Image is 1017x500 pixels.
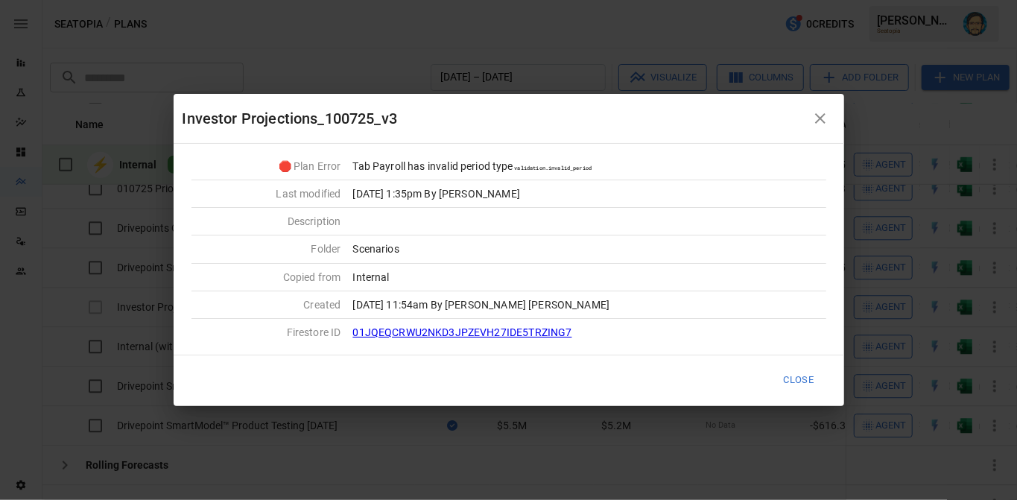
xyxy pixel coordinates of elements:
div: [DATE] 1:35pm By [PERSON_NAME] [353,186,826,201]
div: [DATE] 11:54am By [PERSON_NAME] [PERSON_NAME] [353,297,826,312]
div: Created [191,297,341,312]
div: Firestore ID [191,325,341,340]
div: Copied from [191,270,341,285]
a: 01JQEQCRWU2NKD3JPZEVH27IDE5TRZING7 [353,326,572,338]
div: Last modified [191,186,341,201]
button: Close [774,368,824,393]
span: validation.invalid_period [513,165,592,171]
div: Tab Payroll has invalid period type [353,159,826,174]
div: Internal [353,270,826,285]
div: Investor Projections_100725_v3 [183,107,805,130]
div: Description [191,214,341,229]
div: Folder [191,241,341,256]
div: Scenarios [353,241,826,256]
div: 🛑 Plan Error [191,159,341,174]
